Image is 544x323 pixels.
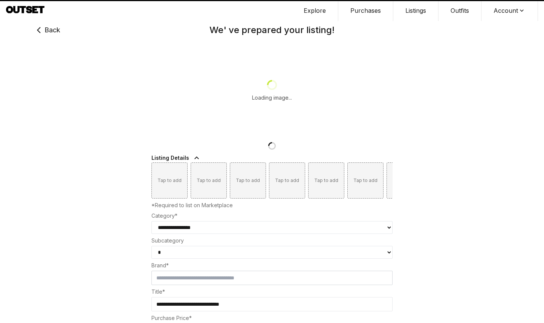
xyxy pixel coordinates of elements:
[154,174,185,187] span: Tap to add
[151,150,393,162] button: Listing Details
[252,94,292,102] span: Loading image...
[272,174,302,187] span: Tap to add
[151,262,393,269] p: Brand*
[151,314,393,322] p: Purchase Price*
[151,237,393,244] p: Subcategory
[151,288,393,296] p: Title*
[151,202,393,209] p: *Required to list on Marketplace
[350,174,380,187] span: Tap to add
[233,174,263,187] span: Tap to add
[151,154,189,162] span: Listing Details
[44,25,60,35] span: Back
[151,212,393,220] p: Category*
[31,21,60,39] button: Back
[46,24,498,36] h2: We' ve prepared your listing!
[390,174,420,187] span: Tap to add
[311,174,341,187] span: Tap to add
[194,174,224,187] span: Tap to add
